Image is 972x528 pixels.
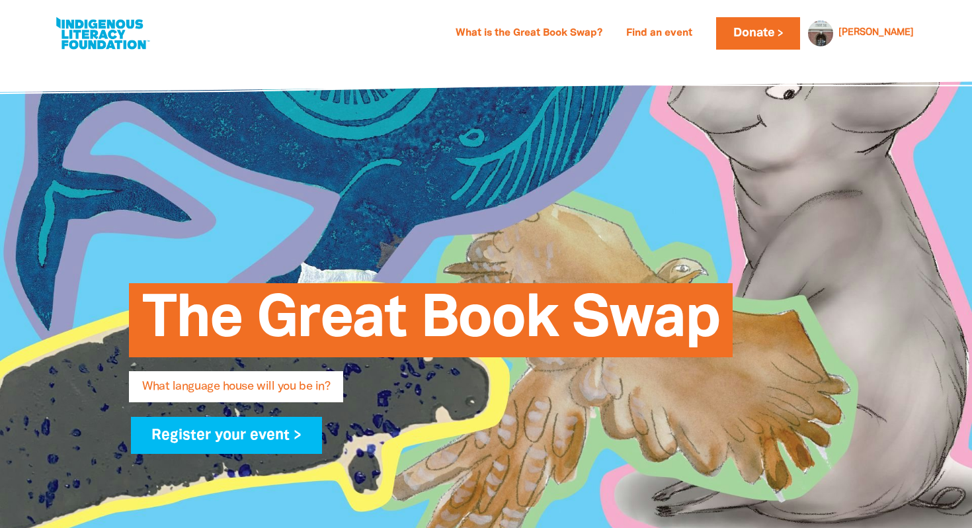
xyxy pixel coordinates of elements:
a: Find an event [618,23,700,44]
a: Register your event > [131,417,322,454]
span: The Great Book Swap [142,293,719,357]
a: [PERSON_NAME] [838,28,914,38]
a: Donate [716,17,799,50]
a: What is the Great Book Swap? [448,23,610,44]
span: What language house will you be in? [142,381,330,402]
